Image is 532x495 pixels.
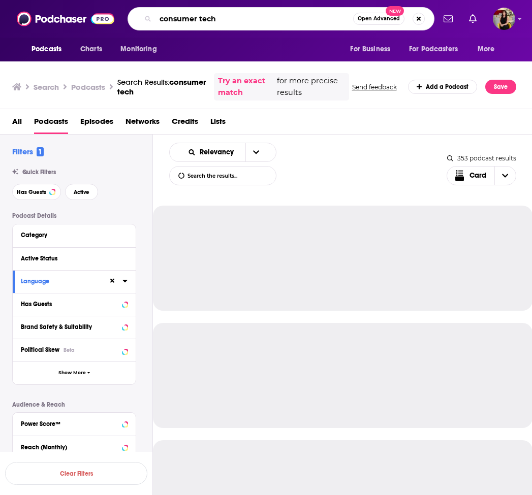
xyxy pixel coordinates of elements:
[65,184,98,200] button: Active
[71,82,105,92] h3: Podcasts
[17,9,114,28] img: Podchaser - Follow, Share and Rate Podcasts
[5,462,147,485] button: Clear Filters
[113,40,170,59] button: open menu
[402,40,473,59] button: open menu
[21,232,121,239] div: Category
[21,278,102,285] div: Language
[21,420,119,427] div: Power Score™
[21,255,121,262] div: Active Status
[21,275,108,287] button: Language
[21,440,128,453] button: Reach (Monthly)
[493,8,515,30] span: Logged in as cassey
[21,301,119,308] div: Has Guests
[21,346,59,353] span: Political Skew
[447,154,516,162] div: 353 podcast results
[493,8,515,30] button: Show profile menu
[349,83,400,91] button: Send feedback
[12,401,136,408] p: Audience & Reach
[128,7,434,30] div: Search podcasts, credits, & more...
[350,42,390,56] span: For Business
[12,184,61,200] button: Has Guests
[37,147,44,156] span: 1
[21,343,128,356] button: Political SkewBeta
[74,40,108,59] a: Charts
[58,370,86,376] span: Show More
[74,189,89,195] span: Active
[353,13,404,25] button: Open AdvancedNew
[440,10,457,27] a: Show notifications dropdown
[13,361,136,384] button: Show More
[80,42,102,56] span: Charts
[343,40,403,59] button: open menu
[218,75,275,98] a: Try an exact match
[493,8,515,30] img: User Profile
[21,252,128,265] button: Active Status
[12,147,44,156] h2: Filters
[120,42,157,56] span: Monitoring
[245,143,267,161] button: open menu
[172,113,198,134] a: Credits
[409,42,458,56] span: For Podcasters
[32,42,61,56] span: Podcasts
[358,16,400,21] span: Open Advanced
[169,143,276,162] h2: Choose List sort
[12,212,136,219] p: Podcast Details
[21,444,119,451] div: Reach (Monthly)
[117,77,206,96] div: Search Results:
[24,40,75,59] button: open menu
[200,149,237,156] span: Relevancy
[21,417,128,430] button: Power Score™
[408,80,478,94] a: Add a Podcast
[17,189,46,195] span: Has Guests
[80,113,113,134] a: Episodes
[64,347,75,353] div: Beta
[34,113,68,134] a: Podcasts
[277,75,345,98] span: for more precise results
[210,113,226,134] a: Lists
[12,113,22,134] a: All
[471,40,508,59] button: open menu
[21,323,119,331] div: Brand Safety & Suitability
[22,169,56,176] span: Quick Filters
[485,80,516,94] button: Save
[470,172,486,179] span: Card
[386,6,404,16] span: New
[155,11,353,27] input: Search podcasts, credits, & more...
[21,228,128,241] button: Category
[478,42,495,56] span: More
[117,77,206,96] a: Search Results:consumer tech
[21,298,128,310] button: Has Guests
[34,82,59,92] h3: Search
[126,113,160,134] a: Networks
[179,149,245,156] button: open menu
[447,166,517,185] button: Choose View
[117,77,206,96] span: consumer tech
[21,320,128,333] button: Brand Safety & Suitability
[465,10,481,27] a: Show notifications dropdown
